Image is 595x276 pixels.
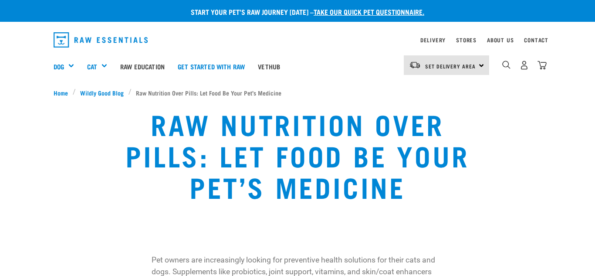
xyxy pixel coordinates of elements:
span: Wildly Good Blog [80,88,124,97]
a: Raw Education [114,49,171,84]
a: About Us [487,38,514,41]
a: Dog [54,61,64,72]
img: Raw Essentials Logo [54,32,148,48]
img: home-icon-1@2x.png [502,61,510,69]
span: Home [54,88,68,97]
nav: dropdown navigation [47,29,548,51]
nav: breadcrumbs [54,88,541,97]
a: Contact [524,38,548,41]
img: user.png [520,61,529,70]
a: take our quick pet questionnaire. [314,10,424,14]
a: Delivery [420,38,446,41]
img: van-moving.png [409,61,421,69]
a: Home [54,88,73,97]
span: Set Delivery Area [425,65,476,68]
a: Stores [456,38,477,41]
a: Vethub [251,49,287,84]
a: Cat [87,61,97,72]
img: home-icon@2x.png [538,61,547,70]
h1: Raw Nutrition Over Pills: Let Food Be Your Pet’s Medicine [115,108,480,202]
a: Get started with Raw [171,49,251,84]
a: Wildly Good Blog [76,88,128,97]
